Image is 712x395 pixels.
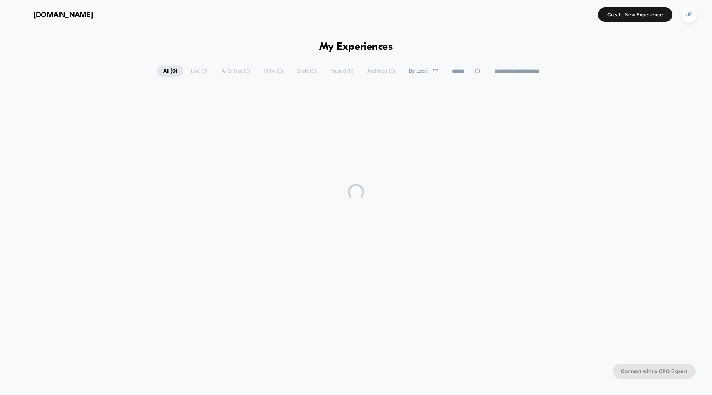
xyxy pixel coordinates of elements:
button: [DOMAIN_NAME] [12,8,96,21]
h1: My Experiences [319,41,393,53]
button: Create New Experience [598,7,672,22]
span: By Label [409,68,429,74]
span: [DOMAIN_NAME] [33,10,93,19]
button: Connect with a CRO Expert [613,364,696,379]
span: All ( 0 ) [157,66,183,77]
button: JE [679,6,700,23]
div: JE [681,7,697,23]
